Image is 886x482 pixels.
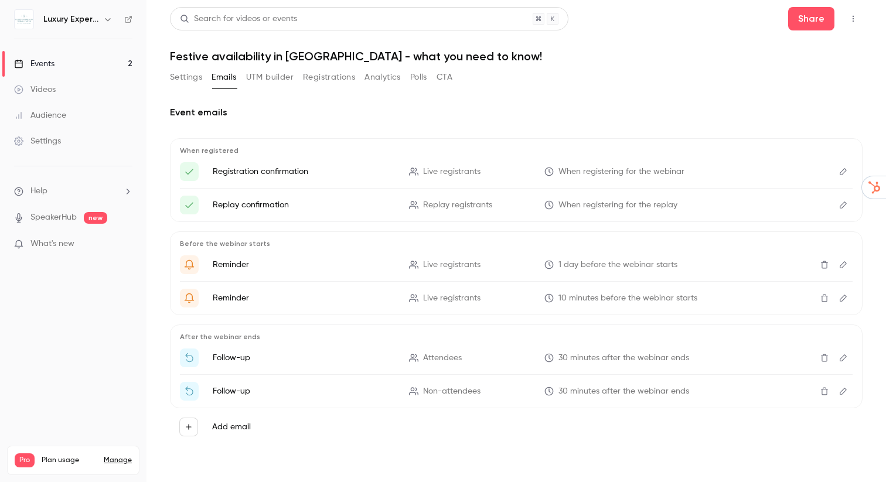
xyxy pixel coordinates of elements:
[834,162,853,181] button: Edit
[437,68,452,87] button: CTA
[815,289,834,307] button: Delete
[213,385,395,397] p: Follow-up
[15,10,33,29] img: Luxury Experiences Turks & Caicos DMC
[180,162,853,181] li: Here's your access link to {{ event_name }}!
[815,382,834,401] button: Delete
[558,259,677,271] span: 1 day before the webinar starts
[558,352,689,364] span: 30 minutes after the webinar ends
[30,185,47,197] span: Help
[213,292,395,304] p: Reminder
[212,68,236,87] button: Emails
[423,259,481,271] span: Live registrants
[423,385,481,398] span: Non-attendees
[84,212,107,224] span: new
[180,196,853,214] li: Here's your access link to {{ event_name }}!
[14,110,66,121] div: Audience
[15,453,35,467] span: Pro
[180,255,853,274] li: Get Ready for '{{ event_name }}' tomorrow!
[423,352,462,364] span: Attendees
[303,68,355,87] button: Registrations
[43,13,98,25] h6: Luxury Experiences Turks & Caicos DMC
[834,289,853,307] button: Edit
[180,289,853,307] li: {{ event_name }} is about to go live
[30,238,74,250] span: What's new
[788,7,834,30] button: Share
[180,348,853,367] li: Thanks for attending {{ event_name }}
[180,332,853,341] p: After the webinar ends
[423,166,481,178] span: Live registrants
[180,382,853,401] li: Watch the replay of {{ event_name }}
[14,84,56,95] div: Videos
[815,255,834,274] button: Delete
[170,68,202,87] button: Settings
[558,385,689,398] span: 30 minutes after the webinar ends
[558,292,697,305] span: 10 minutes before the webinar starts
[558,199,677,211] span: When registering for the replay
[118,239,132,249] iframe: Noticeable Trigger
[170,49,863,63] h1: Festive availability in [GEOGRAPHIC_DATA] - what you need to know!
[213,199,395,211] p: Replay confirmation
[246,68,294,87] button: UTM builder
[423,199,492,211] span: Replay registrants
[180,13,297,25] div: Search for videos or events
[834,196,853,214] button: Edit
[815,348,834,367] button: Delete
[423,292,481,305] span: Live registrants
[834,255,853,274] button: Edit
[213,259,395,271] p: Reminder
[212,421,251,433] label: Add email
[558,166,684,178] span: When registering for the webinar
[104,456,132,465] a: Manage
[14,58,54,70] div: Events
[213,166,395,177] p: Registration confirmation
[834,382,853,401] button: Edit
[834,348,853,367] button: Edit
[364,68,401,87] button: Analytics
[180,146,853,155] p: When registered
[410,68,427,87] button: Polls
[30,211,77,224] a: SpeakerHub
[14,185,132,197] li: help-dropdown-opener
[213,352,395,364] p: Follow-up
[180,239,853,248] p: Before the webinar starts
[14,135,61,147] div: Settings
[170,105,863,119] h2: Event emails
[42,456,97,465] span: Plan usage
